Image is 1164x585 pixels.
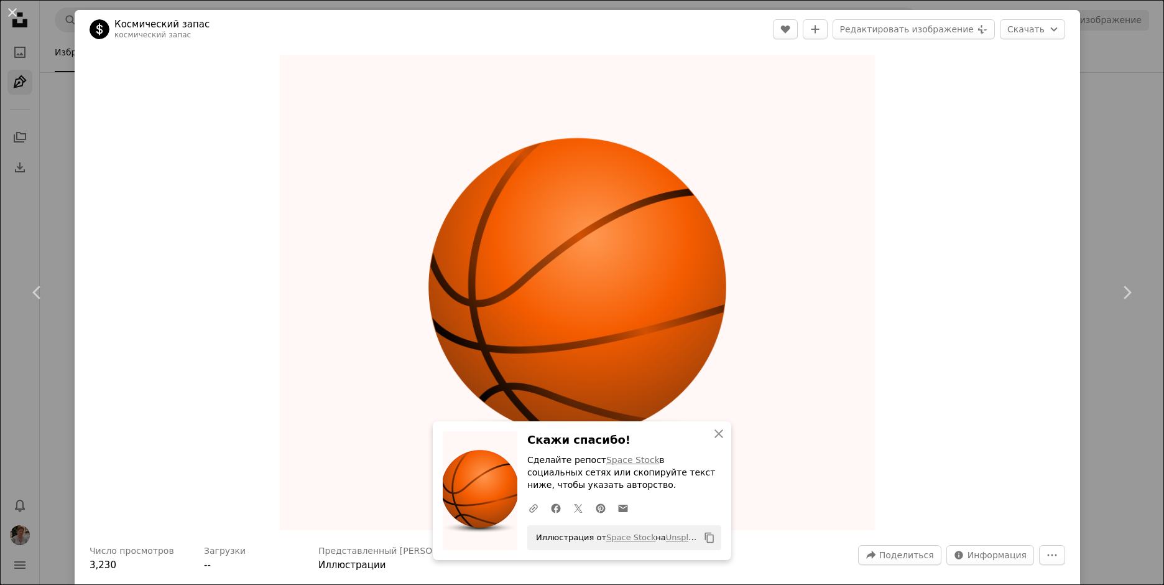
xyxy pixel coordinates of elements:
[858,545,941,565] button: Поделитесь этим изображением
[545,495,567,520] a: Поделиться на Facebook
[606,533,655,542] a: Space Stock
[527,454,721,492] p: Сделайте репост в социальных сетях или скопируйте текст ниже, чтобы указать авторство.
[90,19,109,39] img: Перейдите в профиль Space Stock
[114,18,210,30] a: Космический запас
[527,431,721,449] h3: Скажи спасибо!
[666,533,703,542] a: Unsplash
[606,455,659,465] a: Space Stock
[803,19,828,39] button: Добавить в коллекцию
[833,19,994,39] button: Редактировать изображение
[879,546,934,564] span: Поделиться
[1039,545,1065,565] button: Больше Действий
[90,545,174,558] h3: Число просмотров
[318,545,472,558] h3: Представленный [PERSON_NAME]
[280,55,874,530] button: Увеличьте масштаб этого изображения
[318,559,386,571] a: Иллюстрации
[530,528,699,548] span: Иллюстрация от на
[589,495,612,520] a: Поделиться на Pinterest
[1089,233,1164,352] a: Далее
[699,527,720,548] button: Копировать в буфер обмена
[114,30,191,39] a: космический запас
[946,545,1034,565] button: Статистика по этому изображению
[612,495,634,520] a: Поделиться по электронной почте
[204,558,211,573] button: --
[773,19,798,39] button: Нравится
[1000,19,1065,39] button: Выберите формат загрузки
[204,559,211,571] span: --
[280,55,874,530] img: Ярко-оранжевый баскетбольный мяч с чёрными линиями
[90,559,116,571] span: 3,230
[968,546,1027,564] span: Информация
[204,545,246,558] h3: Загрузки
[567,495,589,520] a: Поделиться в Twitter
